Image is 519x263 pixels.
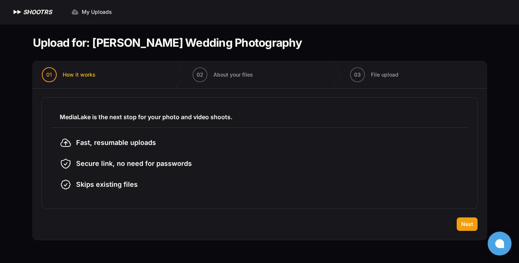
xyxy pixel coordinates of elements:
span: Fast, resumable uploads [76,137,156,148]
img: SHOOTRS [12,7,23,16]
h1: Upload for: [PERSON_NAME] Wedding Photography [33,36,302,49]
h1: SHOOTRS [23,7,52,16]
span: Next [461,220,473,228]
span: 02 [197,71,203,78]
span: About your files [213,71,253,78]
h3: MediaLake is the next stop for your photo and video shoots. [60,112,460,121]
span: 01 [46,71,52,78]
span: Secure link, no need for passwords [76,158,192,169]
a: My Uploads [67,5,116,19]
button: 01 How it works [33,61,104,88]
span: Skips existing files [76,179,138,190]
a: SHOOTRS SHOOTRS [12,7,52,16]
span: My Uploads [82,8,112,16]
button: 03 File upload [341,61,407,88]
button: Open chat window [488,232,512,256]
button: 02 About your files [184,61,262,88]
span: How it works [63,71,96,78]
span: File upload [371,71,398,78]
button: Next [457,217,478,231]
span: 03 [354,71,361,78]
